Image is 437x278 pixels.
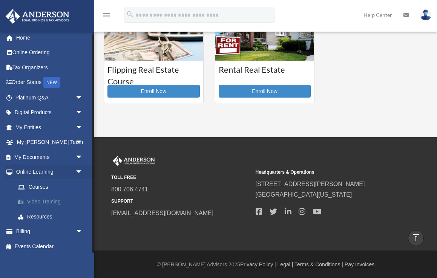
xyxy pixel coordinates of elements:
[345,261,374,267] a: Pay Invoices
[5,30,94,45] a: Home
[75,150,90,165] span: arrow_drop_down
[107,64,200,83] h3: Flipping Real Estate Course
[219,85,311,98] a: Enroll Now
[256,181,365,187] a: [STREET_ADDRESS][PERSON_NAME]
[411,233,420,242] i: vertical_align_top
[5,45,94,60] a: Online Ordering
[75,120,90,135] span: arrow_drop_down
[75,165,90,180] span: arrow_drop_down
[256,168,395,176] small: Headquarters & Operations
[107,85,200,98] a: Enroll Now
[75,105,90,121] span: arrow_drop_down
[5,90,94,105] a: Platinum Q&Aarrow_drop_down
[5,150,94,165] a: My Documentsarrow_drop_down
[111,197,250,205] small: SUPPORT
[11,194,94,209] a: Video Training
[420,9,431,20] img: User Pic
[5,165,94,180] a: Online Learningarrow_drop_down
[408,230,424,246] a: vertical_align_top
[11,179,90,194] a: Courses
[5,60,94,75] a: Tax Organizers
[102,11,111,20] i: menu
[5,239,94,254] a: Events Calendar
[278,261,293,267] a: Legal |
[11,209,94,224] a: Resources
[94,260,437,269] div: © [PERSON_NAME] Advisors 2025
[5,105,94,120] a: Digital Productsarrow_drop_down
[240,261,276,267] a: Privacy Policy |
[75,224,90,240] span: arrow_drop_down
[126,10,134,18] i: search
[75,90,90,105] span: arrow_drop_down
[102,13,111,20] a: menu
[75,135,90,150] span: arrow_drop_down
[5,120,94,135] a: My Entitiesarrow_drop_down
[5,75,94,90] a: Order StatusNEW
[111,174,250,182] small: TOLL FREE
[3,9,72,24] img: Anderson Advisors Platinum Portal
[256,191,352,198] a: [GEOGRAPHIC_DATA][US_STATE]
[43,77,60,88] div: NEW
[219,64,311,83] h3: Rental Real Estate
[111,156,156,166] img: Anderson Advisors Platinum Portal
[5,224,94,239] a: Billingarrow_drop_down
[294,261,343,267] a: Terms & Conditions |
[111,186,148,192] a: 800.706.4741
[5,135,94,150] a: My [PERSON_NAME] Teamarrow_drop_down
[111,210,213,216] a: [EMAIL_ADDRESS][DOMAIN_NAME]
